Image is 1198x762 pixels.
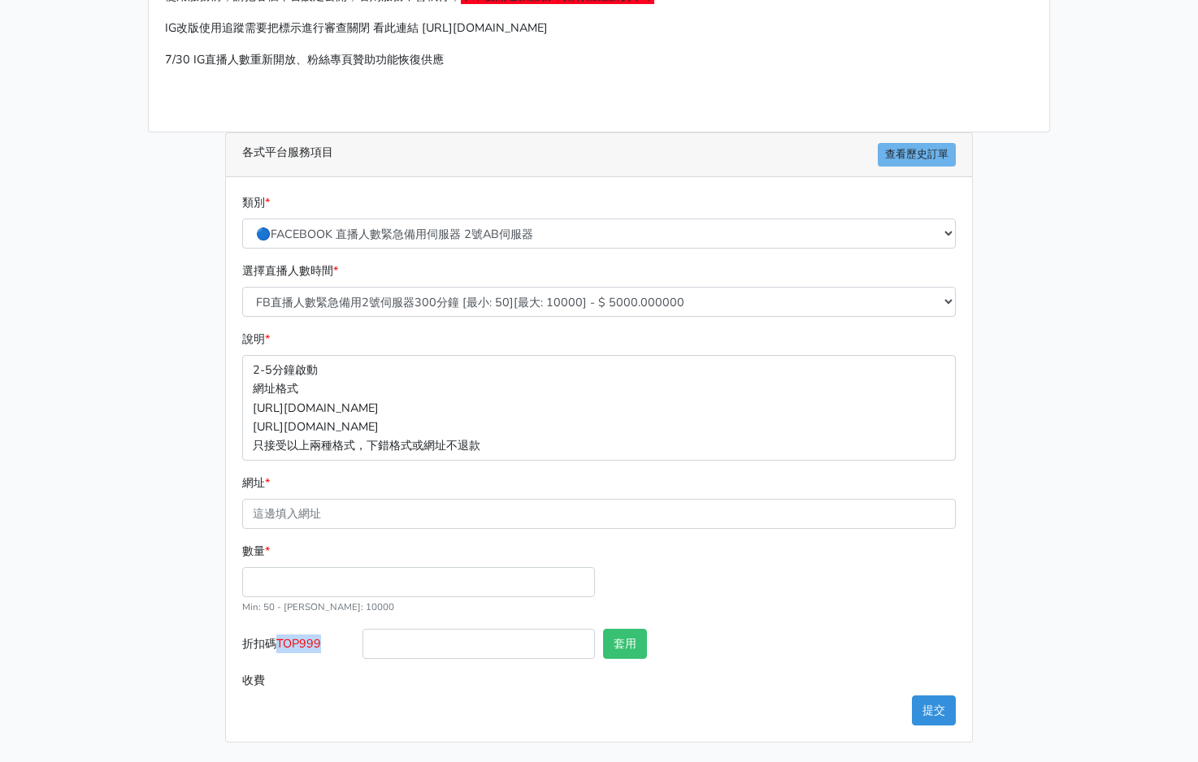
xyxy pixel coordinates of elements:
label: 選擇直播人數時間 [242,262,338,280]
label: 收費 [238,665,358,695]
small: Min: 50 - [PERSON_NAME]: 10000 [242,600,394,613]
label: 說明 [242,330,270,349]
input: 這邊填入網址 [242,499,956,529]
p: 2-5分鐘啟動 網址格式 [URL][DOMAIN_NAME] [URL][DOMAIN_NAME] 只接受以上兩種格式，下錯格式或網址不退款 [242,355,956,460]
label: 類別 [242,193,270,212]
button: 提交 [912,695,956,725]
button: 套用 [603,629,647,659]
a: 查看歷史訂單 [878,143,956,167]
label: 網址 [242,474,270,492]
p: 7/30 IG直播人數重新開放、粉絲專頁贊助功能恢復供應 [165,50,1033,69]
label: 折扣碼 [238,629,358,665]
span: TOP999 [276,635,321,652]
div: 各式平台服務項目 [226,133,972,177]
label: 數量 [242,542,270,561]
p: IG改版使用追蹤需要把標示進行審查關閉 看此連結 [URL][DOMAIN_NAME] [165,19,1033,37]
